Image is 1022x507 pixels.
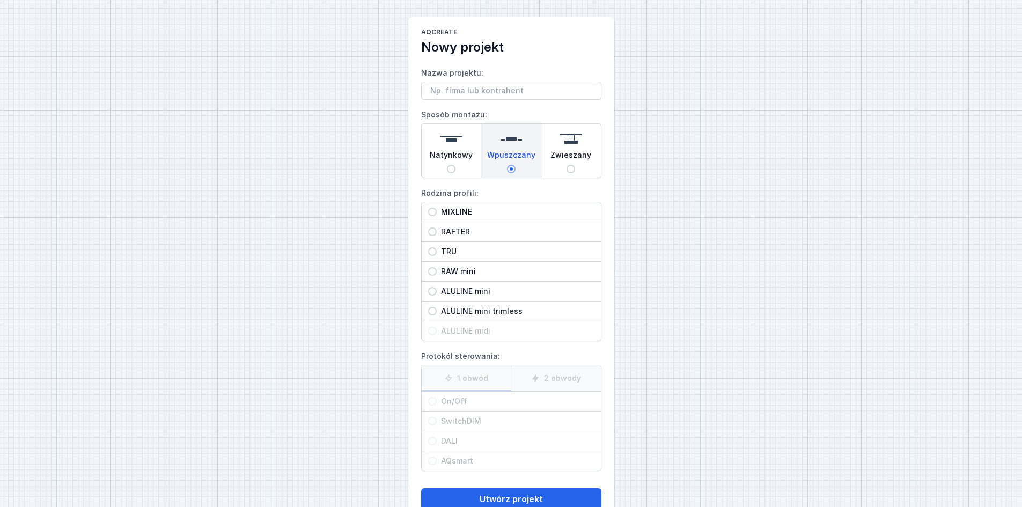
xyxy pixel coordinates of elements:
label: Protokół sterowania: [421,348,601,471]
input: TRU [428,247,437,256]
span: TRU [437,246,594,257]
span: Wpuszczany [487,150,535,165]
img: recessed.svg [501,128,522,150]
label: Nazwa projektu: [421,64,601,100]
input: RAW mini [428,267,437,276]
span: MIXLINE [437,207,594,217]
input: Natynkowy [447,165,455,173]
span: RAFTER [437,226,594,237]
input: Nazwa projektu: [421,82,601,100]
span: Zwieszany [550,150,591,165]
span: ALULINE mini trimless [437,306,594,317]
input: ALULINE mini [428,287,437,296]
h2: Nowy projekt [421,39,601,56]
input: MIXLINE [428,208,437,216]
span: ALULINE mini [437,286,594,297]
img: surface.svg [440,128,462,150]
label: Rodzina profili: [421,185,601,341]
span: Natynkowy [430,150,473,165]
span: RAW mini [437,266,594,277]
label: Sposób montażu: [421,106,601,178]
input: Wpuszczany [507,165,516,173]
input: ALULINE mini trimless [428,307,437,315]
input: RAFTER [428,227,437,236]
img: suspended.svg [560,128,582,150]
input: Zwieszany [567,165,575,173]
h1: AQcreate [421,28,601,39]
